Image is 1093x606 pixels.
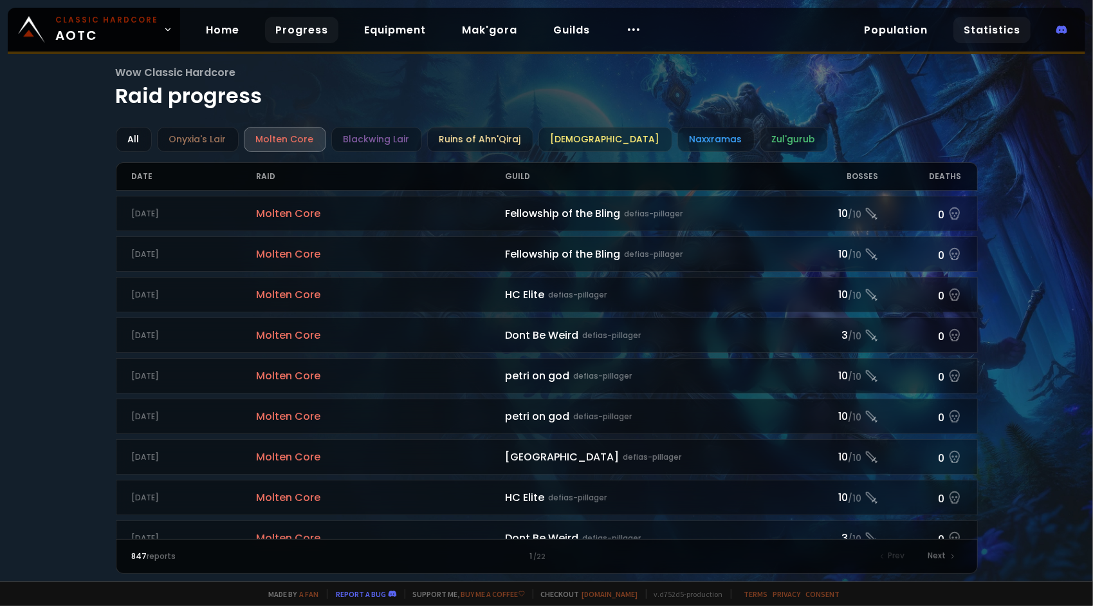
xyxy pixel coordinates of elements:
[336,589,387,599] a: Report a bug
[760,127,828,152] div: Zul'gurub
[132,492,257,504] div: [DATE]
[773,589,801,599] a: Privacy
[461,589,525,599] a: Buy me a coffee
[116,127,152,152] div: All
[116,358,978,393] a: [DATE]Molten Corepetri on goddefias-pillager10/100
[132,163,257,190] div: Date
[849,290,862,303] small: / 10
[548,289,607,301] small: defias-pillager
[256,530,505,546] span: Molten Core
[256,408,505,424] span: Molten Core
[505,327,796,343] div: Dont Be Weird
[849,493,862,506] small: / 10
[55,14,158,26] small: Classic Hardcore
[879,245,962,263] div: 0
[849,533,862,546] small: / 10
[505,205,796,222] div: Fellowship of the Bling
[879,448,962,466] div: 0
[256,327,505,343] span: Molten Core
[796,489,879,506] div: 10
[339,551,754,562] div: 1
[116,317,978,353] a: [DATE]Molten CoreDont Be Weirddefias-pillager3/100
[132,451,257,463] div: [DATE]
[256,449,505,465] span: Molten Core
[533,589,638,599] span: Checkout
[132,370,257,382] div: [DATE]
[582,533,641,544] small: defias-pillager
[331,127,422,152] div: Blackwing Lair
[132,330,257,341] div: [DATE]
[533,552,546,562] small: / 22
[849,330,862,343] small: / 10
[261,589,319,599] span: Made by
[543,17,600,43] a: Guilds
[265,17,338,43] a: Progress
[879,488,962,507] div: 0
[744,589,768,599] a: Terms
[157,127,239,152] div: Onyxia's Lair
[132,411,257,422] div: [DATE]
[796,530,879,546] div: 3
[256,287,505,303] span: Molten Core
[505,408,796,424] div: petri on god
[427,127,533,152] div: Ruins of Ahn'Qiraj
[256,246,505,262] span: Molten Core
[796,368,879,384] div: 10
[879,366,962,385] div: 0
[116,480,978,515] a: [DATE]Molten CoreHC Elitedefias-pillager10/100
[849,452,862,465] small: / 10
[677,127,755,152] div: Naxxramas
[132,249,257,260] div: [DATE]
[452,17,528,43] a: Mak'gora
[116,236,978,272] a: [DATE]Molten CoreFellowship of the Blingdefias-pillager10/100
[796,287,879,303] div: 10
[8,8,180,52] a: Classic HardcoreAOTC
[623,451,681,463] small: defias-pillager
[55,14,158,45] span: AOTC
[796,408,879,424] div: 10
[132,551,147,562] span: 847
[300,589,319,599] a: a fan
[505,246,796,262] div: Fellowship of the Bling
[132,208,257,220] div: [DATE]
[548,492,607,504] small: defias-pillager
[405,589,525,599] span: Support me,
[854,17,938,43] a: Population
[624,208,683,220] small: defias-pillager
[796,205,879,222] div: 10
[849,371,862,384] small: / 10
[505,163,796,190] div: Guild
[132,551,340,562] div: reports
[505,530,796,546] div: Dont Be Weird
[582,330,641,341] small: defias-pillager
[953,17,1031,43] a: Statistics
[873,547,913,565] div: Prev
[116,64,978,80] span: Wow Classic Hardcore
[624,249,683,260] small: defias-pillager
[256,205,505,222] span: Molten Core
[796,327,879,343] div: 3
[849,249,862,262] small: / 10
[849,209,862,222] small: / 10
[879,407,962,426] div: 0
[796,246,879,262] div: 10
[354,17,436,43] a: Equipment
[921,547,962,565] div: Next
[573,411,632,422] small: defias-pillager
[538,127,672,152] div: [DEMOGRAPHIC_DATA]
[505,489,796,506] div: HC Elite
[879,163,962,190] div: Deaths
[796,163,879,190] div: Bosses
[505,368,796,384] div: petri on god
[879,285,962,304] div: 0
[849,412,862,424] small: / 10
[505,287,796,303] div: HC Elite
[879,529,962,547] div: 0
[879,326,962,345] div: 0
[573,370,632,382] small: defias-pillager
[116,64,978,111] h1: Raid progress
[116,439,978,475] a: [DATE]Molten Core[GEOGRAPHIC_DATA]defias-pillager10/100
[806,589,840,599] a: Consent
[196,17,250,43] a: Home
[505,449,796,465] div: [GEOGRAPHIC_DATA]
